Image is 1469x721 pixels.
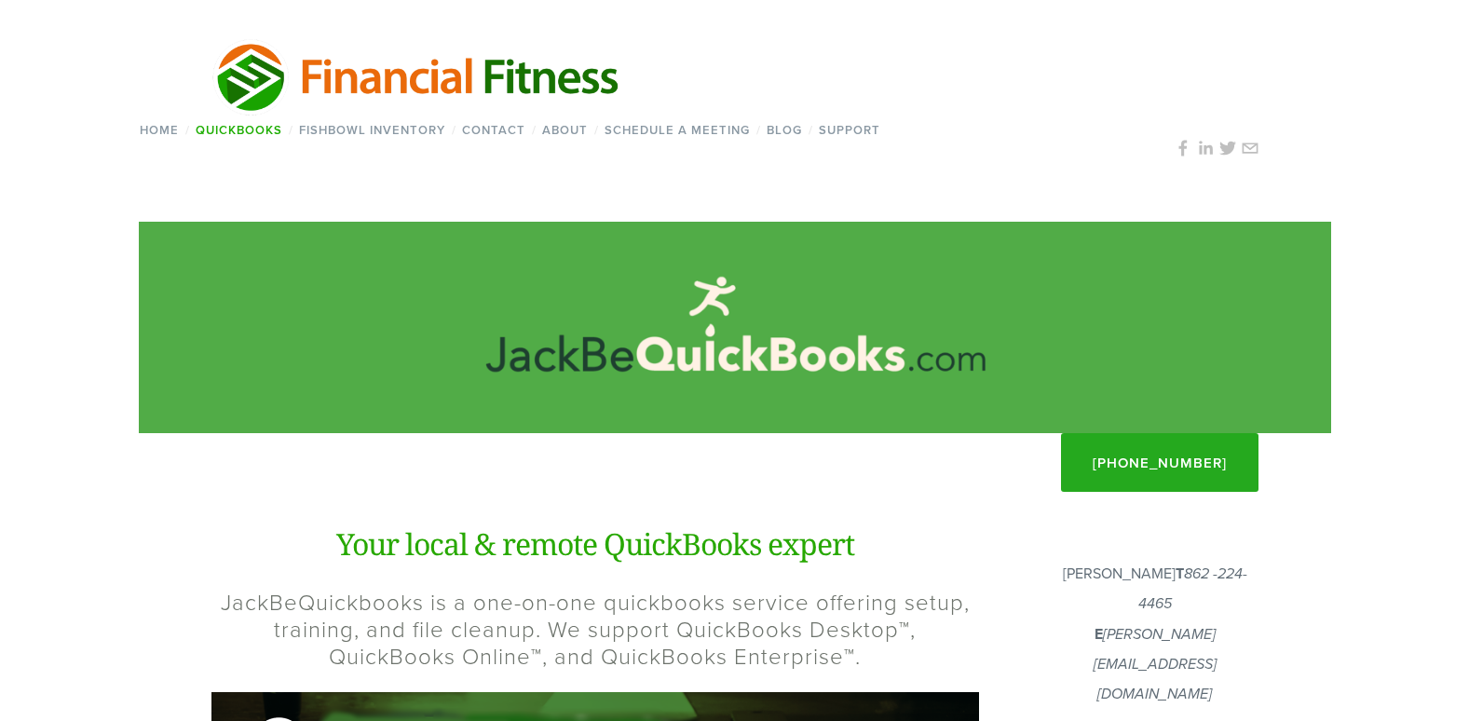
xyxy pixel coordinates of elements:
h1: Your local & remote QuickBooks expert [211,522,979,566]
a: About [537,116,594,143]
em: 862 -224-4465 [1138,565,1247,613]
span: / [532,121,537,139]
span: / [809,121,813,139]
strong: T [1176,563,1184,584]
span: / [452,121,456,139]
span: / [756,121,761,139]
h2: JackBeQuickbooks is a one-on-one quickbooks service offering setup, training, and file cleanup. W... [211,589,979,669]
a: Contact [456,116,532,143]
a: QuickBooks [190,116,289,143]
a: [PHONE_NUMBER] [1061,433,1258,492]
p: [PERSON_NAME] [1052,559,1258,710]
a: Schedule a Meeting [599,116,756,143]
a: Home [134,116,185,143]
strong: E [1095,623,1103,645]
span: / [594,121,599,139]
em: [PERSON_NAME][EMAIL_ADDRESS][DOMAIN_NAME] [1094,626,1217,704]
img: Financial Fitness Consulting [211,36,623,116]
a: Support [813,116,887,143]
a: Fishbowl Inventory [293,116,452,143]
a: Blog [761,116,809,143]
span: / [185,121,190,139]
h1: JackBeQuickBooks™ Services [211,305,1259,350]
span: / [289,121,293,139]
